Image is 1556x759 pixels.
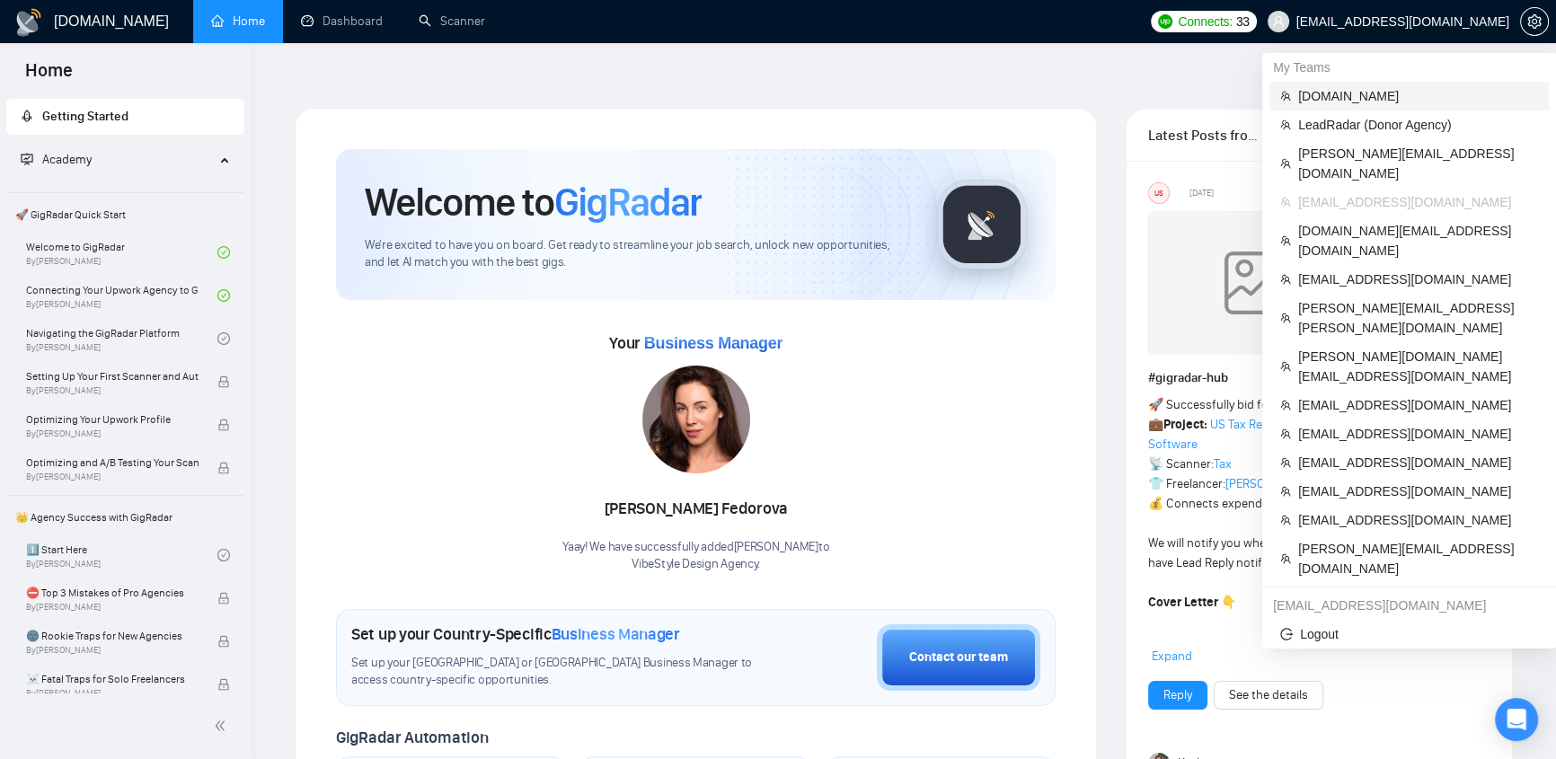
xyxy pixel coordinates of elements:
[1298,298,1538,338] span: [PERSON_NAME][EMAIL_ADDRESS][PERSON_NAME][DOMAIN_NAME]
[217,635,230,648] span: lock
[1495,698,1538,741] div: Open Intercom Messenger
[301,13,383,29] a: dashboardDashboard
[26,276,217,315] a: Connecting Your Upwork Agency to GigRadarBy[PERSON_NAME]
[26,233,217,272] a: Welcome to GigRadarBy[PERSON_NAME]
[21,152,92,167] span: Academy
[1521,14,1548,29] span: setting
[1225,476,1313,491] a: [PERSON_NAME]
[1298,395,1538,415] span: [EMAIL_ADDRESS][DOMAIN_NAME]
[1298,481,1538,501] span: [EMAIL_ADDRESS][DOMAIN_NAME]
[642,366,750,473] img: 1706120969076-multi-246.jpg
[26,535,217,575] a: 1️⃣ Start HereBy[PERSON_NAME]
[1280,197,1291,207] span: team
[1163,685,1192,705] a: Reply
[1520,7,1549,36] button: setting
[562,556,829,573] p: VibeStyle Design Agency .
[1152,649,1192,664] span: Expand
[1280,119,1291,130] span: team
[1298,192,1538,212] span: [EMAIL_ADDRESS][DOMAIN_NAME]
[1298,269,1538,289] span: [EMAIL_ADDRESS][DOMAIN_NAME]
[1148,211,1364,355] img: weqQh+iSagEgQAAAABJRU5ErkJggg==
[1148,124,1260,146] span: Latest Posts from the GigRadar Community
[11,57,87,95] span: Home
[217,419,230,431] span: lock
[217,462,230,474] span: lock
[1214,456,1232,472] a: Tax
[1280,91,1291,101] span: team
[1280,486,1291,497] span: team
[1280,313,1291,323] span: team
[26,410,199,428] span: Optimizing Your Upwork Profile
[1280,624,1538,644] span: Logout
[1148,681,1207,710] button: Reply
[26,645,199,656] span: By [PERSON_NAME]
[217,549,230,561] span: check-circle
[1148,368,1490,388] h1: # gigradar-hub
[21,153,33,165] span: fund-projection-screen
[1520,14,1549,29] a: setting
[351,655,765,689] span: Set up your [GEOGRAPHIC_DATA] or [GEOGRAPHIC_DATA] Business Manager to access country-specific op...
[1272,15,1285,28] span: user
[21,110,33,122] span: rocket
[1280,515,1291,525] span: team
[26,367,199,385] span: Setting Up Your First Scanner and Auto-Bidder
[1298,86,1538,106] span: [DOMAIN_NAME]
[42,109,128,124] span: Getting Started
[1280,400,1291,410] span: team
[365,237,908,271] span: We're excited to have you on board. Get ready to streamline your job search, unlock new opportuni...
[1236,12,1250,31] span: 33
[8,499,243,535] span: 👑 Agency Success with GigRadar
[1280,274,1291,285] span: team
[1298,539,1538,578] span: [PERSON_NAME][EMAIL_ADDRESS][DOMAIN_NAME]
[937,180,1027,269] img: gigradar-logo.png
[552,624,680,644] span: Business Manager
[26,319,217,358] a: Navigating the GigRadar PlatformBy[PERSON_NAME]
[26,670,199,688] span: ☠️ Fatal Traps for Solo Freelancers
[26,385,199,396] span: By [PERSON_NAME]
[26,602,199,613] span: By [PERSON_NAME]
[217,375,230,388] span: lock
[1298,347,1538,386] span: [PERSON_NAME][DOMAIN_NAME][EMAIL_ADDRESS][DOMAIN_NAME]
[1229,685,1308,705] a: See the details
[42,152,92,167] span: Academy
[1189,185,1214,201] span: [DATE]
[1298,424,1538,444] span: [EMAIL_ADDRESS][DOMAIN_NAME]
[1280,628,1293,640] span: logout
[1262,591,1556,620] div: oleksii.b@gigradar.io
[419,13,485,29] a: searchScanner
[877,624,1040,691] button: Contact our team
[211,13,265,29] a: homeHome
[14,8,43,37] img: logo
[26,428,199,439] span: By [PERSON_NAME]
[217,332,230,345] span: check-circle
[1178,12,1232,31] span: Connects:
[1280,428,1291,439] span: team
[644,334,782,352] span: Business Manager
[1298,453,1538,472] span: [EMAIL_ADDRESS][DOMAIN_NAME]
[26,584,199,602] span: ⛔ Top 3 Mistakes of Pro Agencies
[8,197,243,233] span: 🚀 GigRadar Quick Start
[26,454,199,472] span: Optimizing and A/B Testing Your Scanner for Better Results
[562,539,829,573] div: Yaay! We have successfully added [PERSON_NAME] to
[1149,183,1169,203] div: US
[26,472,199,482] span: By [PERSON_NAME]
[26,688,199,699] span: By [PERSON_NAME]
[1280,235,1291,246] span: team
[1158,14,1172,29] img: upwork-logo.png
[1280,553,1291,564] span: team
[214,717,232,735] span: double-left
[1298,144,1538,183] span: [PERSON_NAME][EMAIL_ADDRESS][DOMAIN_NAME]
[1262,53,1556,82] div: My Teams
[1280,158,1291,169] span: team
[6,99,244,135] li: Getting Started
[1163,417,1207,432] strong: Project:
[217,289,230,302] span: check-circle
[609,333,782,353] span: Your
[217,592,230,605] span: lock
[336,728,488,747] span: GigRadar Automation
[26,627,199,645] span: 🌚 Rookie Traps for New Agencies
[217,678,230,691] span: lock
[1214,681,1323,710] button: See the details
[1298,115,1538,135] span: LeadRadar (Donor Agency)
[1298,510,1538,530] span: [EMAIL_ADDRESS][DOMAIN_NAME]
